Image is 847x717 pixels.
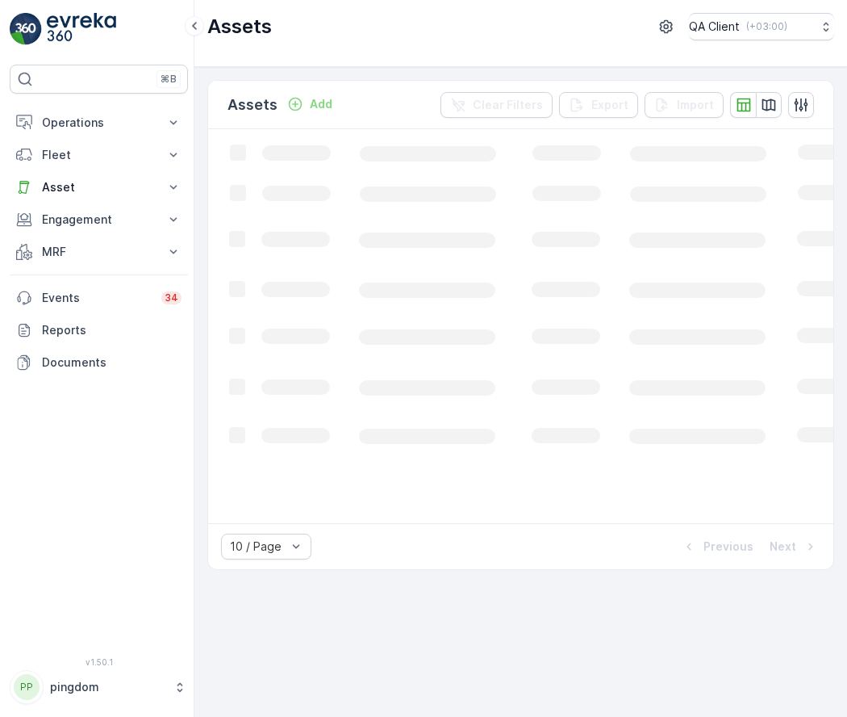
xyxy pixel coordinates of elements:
[47,13,116,45] img: logo_light-DOdMpM7g.png
[42,147,156,163] p: Fleet
[227,94,277,116] p: Assets
[10,657,188,667] span: v 1.50.1
[689,13,834,40] button: QA Client(+03:00)
[10,203,188,236] button: Engagement
[10,314,188,346] a: Reports
[10,282,188,314] a: Events34
[10,171,188,203] button: Asset
[42,115,156,131] p: Operations
[473,97,543,113] p: Clear Filters
[679,537,755,556] button: Previous
[310,96,332,112] p: Add
[768,537,820,556] button: Next
[559,92,638,118] button: Export
[42,322,181,338] p: Reports
[591,97,628,113] p: Export
[645,92,724,118] button: Import
[42,290,152,306] p: Events
[281,94,339,114] button: Add
[10,236,188,268] button: MRF
[770,539,796,555] p: Next
[703,539,753,555] p: Previous
[42,179,156,195] p: Asset
[161,73,177,86] p: ⌘B
[10,670,188,704] button: PPpingdom
[689,19,740,35] p: QA Client
[440,92,553,118] button: Clear Filters
[50,679,165,695] p: pingdom
[746,20,787,33] p: ( +03:00 )
[10,13,42,45] img: logo
[42,244,156,260] p: MRF
[165,291,178,304] p: 34
[42,354,181,371] p: Documents
[42,212,156,228] p: Engagement
[10,346,188,379] a: Documents
[677,97,714,113] p: Import
[10,107,188,139] button: Operations
[10,139,188,171] button: Fleet
[207,14,272,40] p: Assets
[14,674,40,700] div: PP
